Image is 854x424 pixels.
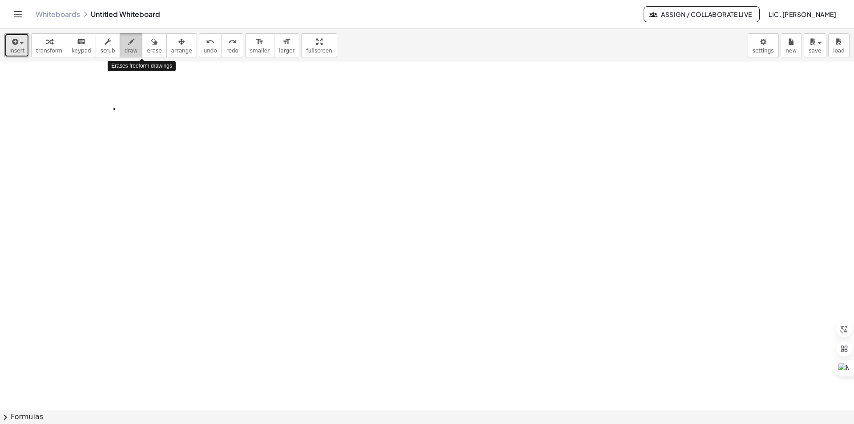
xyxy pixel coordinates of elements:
button: transform [31,33,67,57]
span: undo [204,48,217,54]
button: format_sizelarger [274,33,299,57]
span: save [809,48,821,54]
button: format_sizesmaller [245,33,274,57]
i: undo [206,36,214,47]
button: undoundo [199,33,222,57]
button: Assign / Collaborate Live [644,6,760,22]
i: format_size [255,36,264,47]
span: transform [36,48,62,54]
span: new [786,48,797,54]
button: Lic. [PERSON_NAME] [761,6,843,22]
i: redo [228,36,237,47]
button: draw [120,33,143,57]
button: load [828,33,850,57]
span: load [833,48,845,54]
button: keyboardkeypad [67,33,96,57]
button: Toggle navigation [11,7,25,21]
span: larger [279,48,294,54]
span: Lic. [PERSON_NAME] [769,10,836,18]
button: settings [748,33,779,57]
span: erase [147,48,161,54]
span: insert [9,48,24,54]
a: Whiteboards [36,10,80,19]
span: smaller [250,48,270,54]
button: insert [4,33,29,57]
button: new [781,33,802,57]
button: scrub [96,33,120,57]
span: fullscreen [306,48,332,54]
button: fullscreen [301,33,337,57]
i: format_size [282,36,291,47]
span: Assign / Collaborate Live [651,10,752,18]
button: erase [142,33,166,57]
span: draw [125,48,138,54]
span: keypad [72,48,91,54]
button: arrange [166,33,197,57]
div: Erases freeform drawings [108,61,176,71]
span: redo [226,48,238,54]
span: arrange [171,48,192,54]
span: scrub [101,48,115,54]
button: redoredo [222,33,243,57]
button: save [804,33,826,57]
span: settings [753,48,774,54]
i: keyboard [77,36,85,47]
